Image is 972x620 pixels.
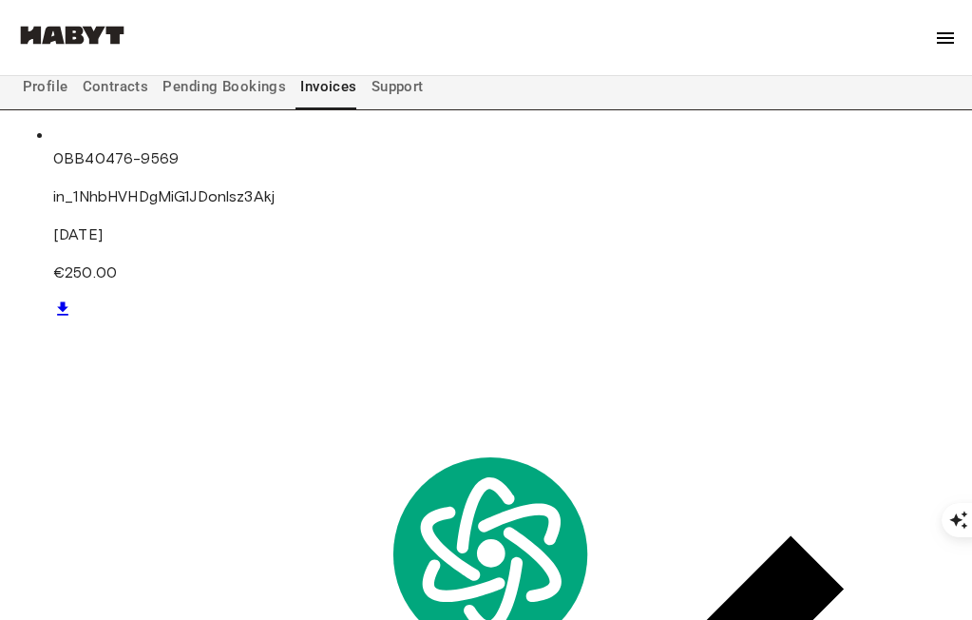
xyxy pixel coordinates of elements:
[369,64,426,109] button: Support
[80,64,151,109] button: Contracts
[53,262,957,284] p: €250.00
[161,64,289,109] button: Pending Bookings
[53,185,957,208] p: in_1NhbHVHDgMiG1JDonlsz3Akj
[53,149,179,167] span: 0BB40476-9569
[15,26,129,45] img: Habyt
[20,64,70,109] button: Profile
[53,223,957,246] p: [DATE]
[15,64,957,109] div: user profile tabs
[298,64,359,109] button: Invoices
